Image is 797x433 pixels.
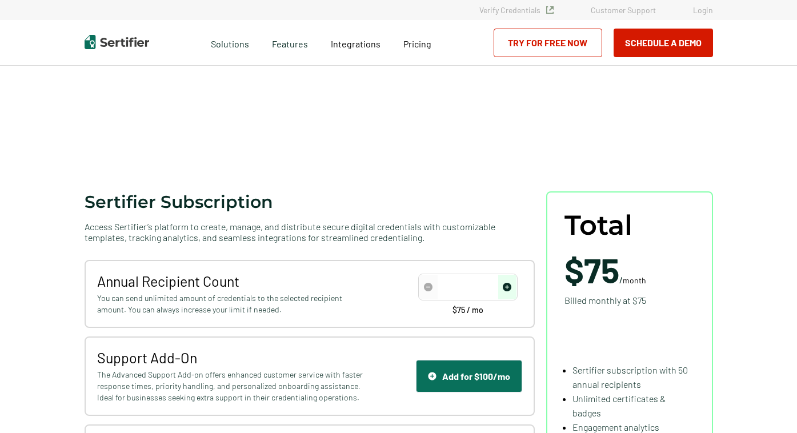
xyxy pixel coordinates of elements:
[452,306,483,314] span: $75 / mo
[419,275,438,299] span: decrease number
[479,5,554,15] a: Verify Credentials
[97,369,366,403] span: The Advanced Support Add-on offers enhanced customer service with faster response times, priority...
[572,364,688,390] span: Sertifier subscription with 50 annual recipients
[85,191,273,213] span: Sertifier Subscription
[331,38,381,49] span: Integrations
[331,35,381,50] a: Integrations
[564,293,646,307] span: Billed monthly at $75
[498,275,516,299] span: increase number
[428,371,510,382] div: Add for $100/mo
[272,35,308,50] span: Features
[85,35,149,49] img: Sertifier | Digital Credentialing Platform
[97,272,366,290] span: Annual Recipient Count
[97,349,366,366] span: Support Add-On
[564,249,619,290] span: $75
[403,38,431,49] span: Pricing
[564,252,646,287] span: /
[494,29,602,57] a: Try for Free Now
[424,283,432,291] img: Decrease Icon
[546,6,554,14] img: Verified
[693,5,713,15] a: Login
[97,292,366,315] span: You can send unlimited amount of credentials to the selected recipient amount. You can always inc...
[503,283,511,291] img: Increase Icon
[591,5,656,15] a: Customer Support
[572,393,666,418] span: Unlimited certificates & badges
[428,372,436,380] img: Support Icon
[403,35,431,50] a: Pricing
[623,275,646,285] span: month
[416,360,522,392] button: Support IconAdd for $100/mo
[211,35,249,50] span: Solutions
[564,210,632,241] span: Total
[85,221,535,243] span: Access Sertifier’s platform to create, manage, and distribute secure digital credentials with cus...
